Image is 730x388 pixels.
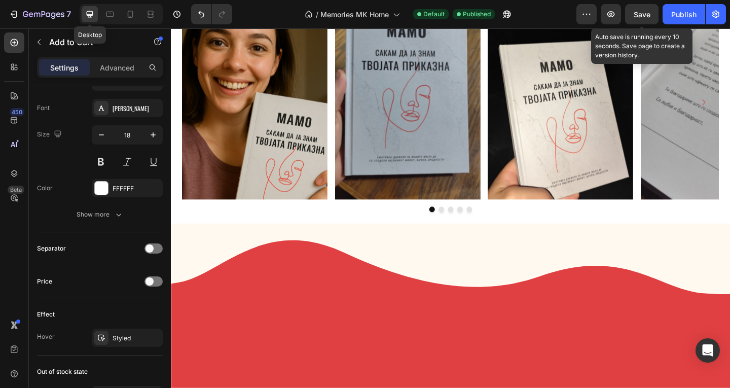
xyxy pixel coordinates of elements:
div: Size [37,128,64,142]
div: Show more [77,209,124,220]
span: Published [463,10,491,19]
button: Save [625,4,659,24]
span: / [316,9,318,20]
span: Save [634,10,650,19]
div: Beta [8,186,24,194]
div: Effect [37,310,55,319]
div: Font [37,103,50,113]
p: Settings [50,62,79,73]
button: Carousel Next Arrow [572,72,588,88]
span: Default [423,10,445,19]
div: Price [37,277,52,286]
div: Undo/Redo [191,4,232,24]
div: [PERSON_NAME] [113,104,160,113]
p: Add to Cart [49,36,135,48]
iframe: Design area [171,28,730,388]
div: Hover [37,332,55,341]
span: Memories MK Home [320,9,389,20]
button: Dot [321,194,327,200]
button: Dot [281,194,287,200]
button: Dot [301,194,307,200]
button: Publish [663,4,705,24]
div: 450 [10,108,24,116]
div: Styled [113,334,160,343]
button: 7 [4,4,76,24]
button: Show more [37,205,163,224]
div: Out of stock state [37,367,88,376]
p: 7 [66,8,71,20]
div: FFFFFF [113,184,160,193]
div: Open Intercom Messenger [696,338,720,363]
button: Dot [291,194,297,200]
div: Color [37,184,53,193]
button: Dot [311,194,317,200]
div: Separator [37,244,66,253]
p: Advanced [100,62,134,73]
div: Publish [671,9,697,20]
